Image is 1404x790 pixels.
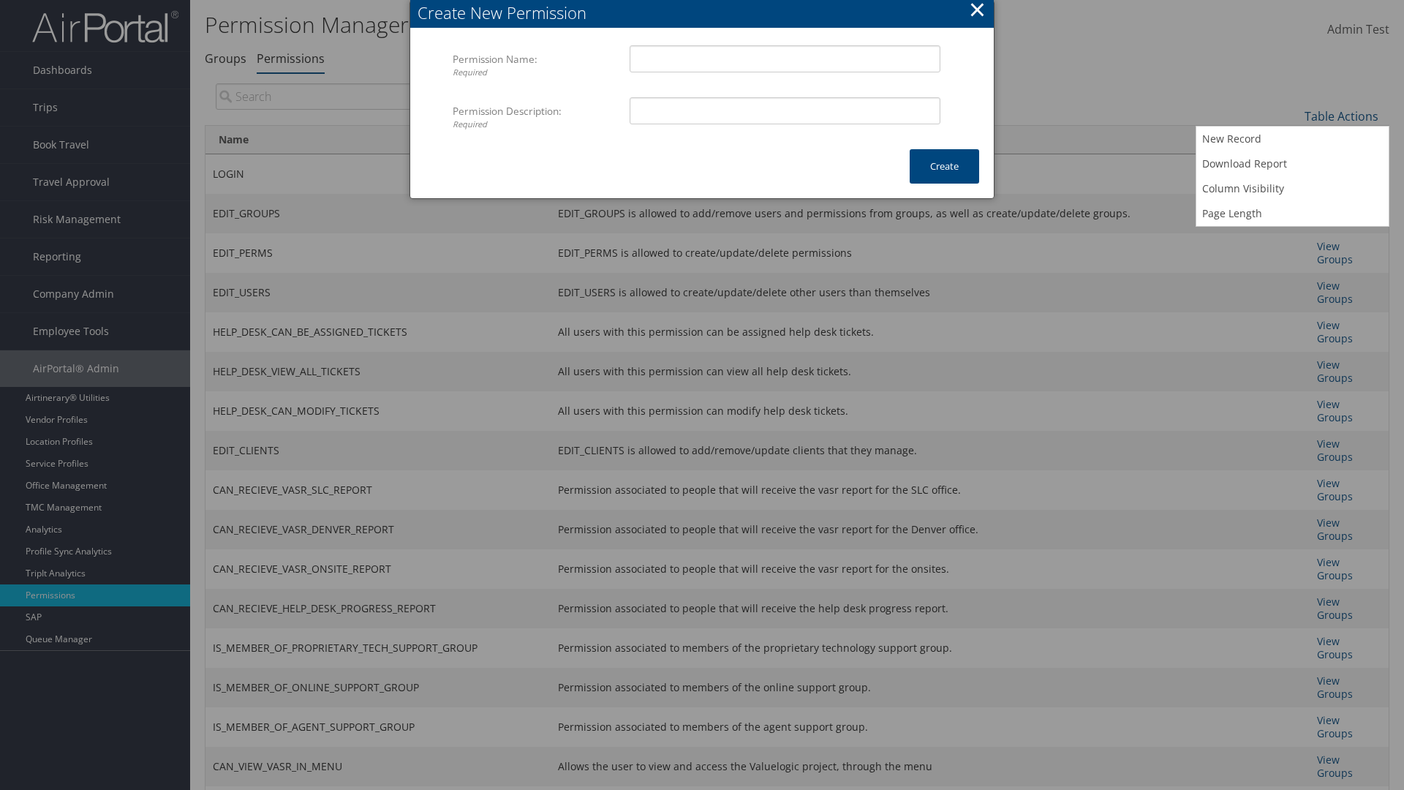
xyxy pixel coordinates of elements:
[1196,201,1389,226] a: Page Length
[418,1,994,24] div: Create New Permission
[1196,151,1389,176] a: Download Report
[453,118,619,131] div: Required
[453,45,619,86] label: Permission Name:
[910,149,979,184] button: Create
[453,97,619,138] label: Permission Description:
[453,67,619,79] div: Required
[1196,127,1389,151] a: New Record
[1196,176,1389,201] a: Column Visibility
